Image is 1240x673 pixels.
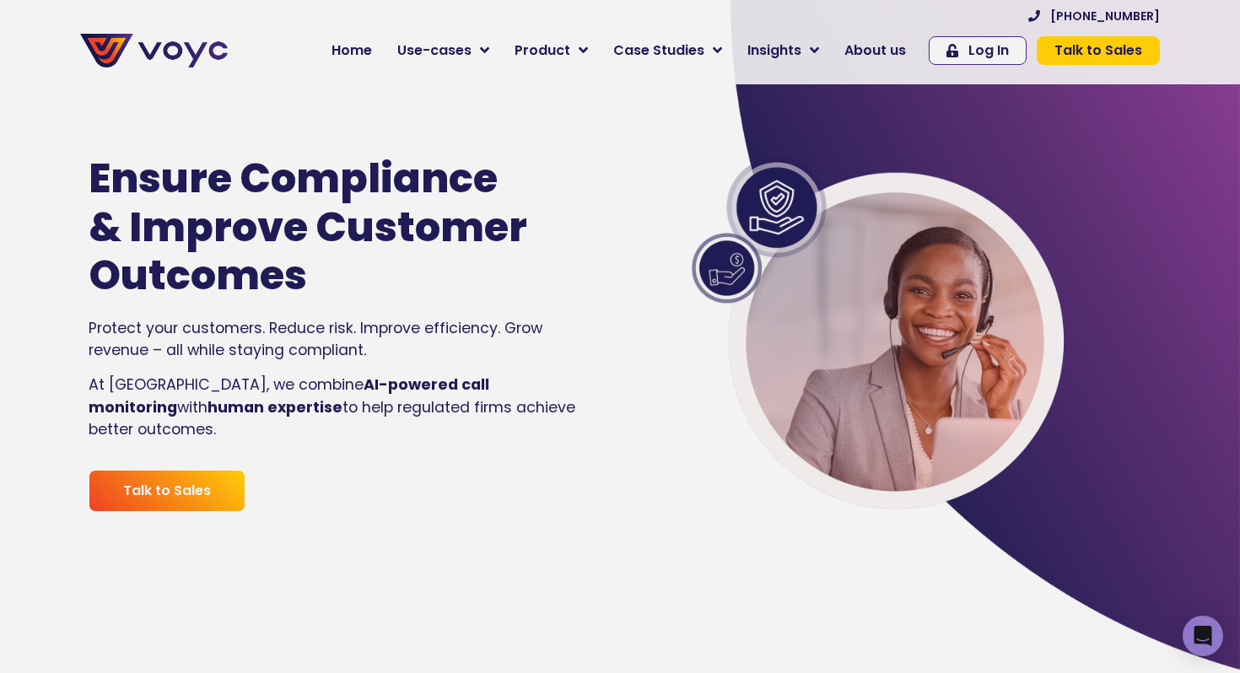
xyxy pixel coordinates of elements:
[1028,10,1160,22] a: [PHONE_NUMBER]
[1183,616,1223,656] div: Open Intercom Messenger
[332,40,372,61] span: Home
[319,34,385,67] a: Home
[1037,36,1160,65] a: Talk to Sales
[601,34,735,67] a: Case Studies
[515,40,570,61] span: Product
[385,34,502,67] a: Use-cases
[735,34,832,67] a: Insights
[832,34,919,67] a: About us
[1050,10,1160,22] span: [PHONE_NUMBER]
[89,317,583,362] p: Protect your customers. Reduce risk. Improve efficiency. Grow revenue – all while staying compliant.
[397,40,472,61] span: Use-cases
[208,397,342,417] strong: human expertise
[1054,44,1142,57] span: Talk to Sales
[89,374,583,440] p: At [GEOGRAPHIC_DATA], we combine with to help regulated firms achieve better outcomes.
[613,40,704,61] span: Case Studies
[968,44,1009,57] span: Log In
[502,34,601,67] a: Product
[747,40,801,61] span: Insights
[89,154,532,300] h1: Ensure Compliance & Improve Customer Outcomes
[929,36,1027,65] a: Log In
[80,34,228,67] img: voyc-full-logo
[844,40,906,61] span: About us
[89,374,489,417] strong: AI-powered call monitoring
[123,484,211,498] span: Talk to Sales
[89,470,245,512] a: Talk to Sales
